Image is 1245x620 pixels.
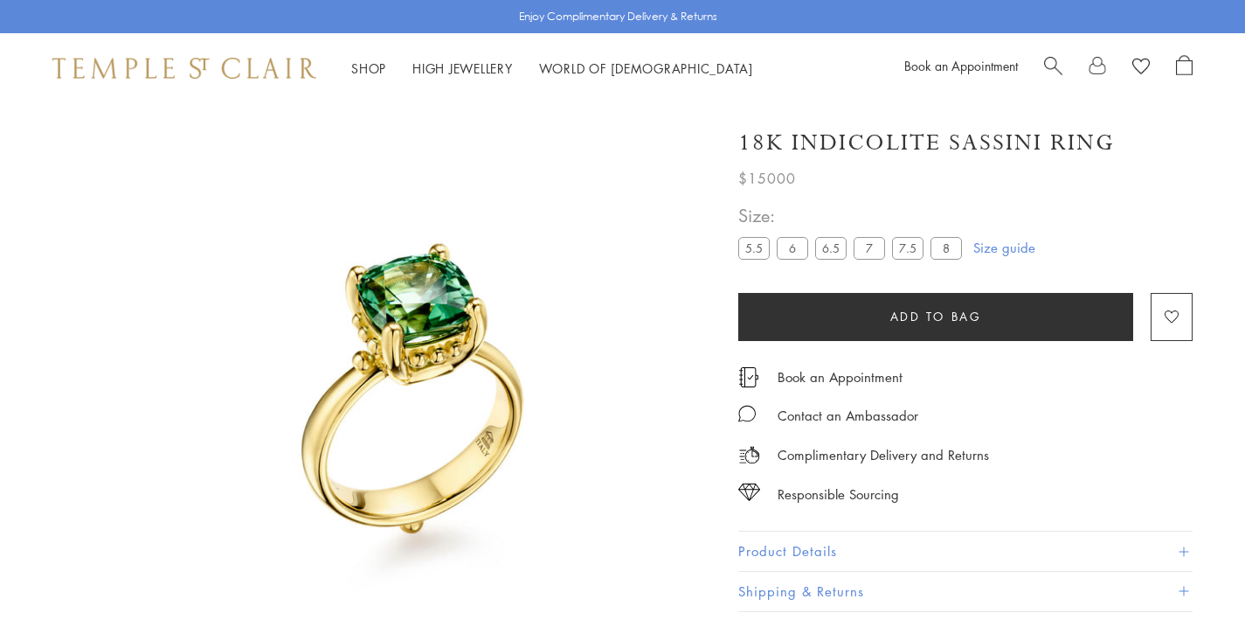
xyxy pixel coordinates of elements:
[778,484,899,505] div: Responsible Sourcing
[1176,55,1193,81] a: Open Shopping Bag
[52,58,316,79] img: Temple St. Clair
[738,484,760,501] img: icon_sourcing.svg
[1158,538,1228,603] iframe: Gorgias live chat messenger
[778,444,989,466] p: Complimentary Delivery and Returns
[738,532,1193,571] button: Product Details
[738,293,1133,341] button: Add to bag
[351,59,386,77] a: ShopShop
[778,405,918,427] div: Contact an Ambassador
[854,237,885,259] label: 7
[892,237,923,259] label: 7.5
[738,128,1115,158] h1: 18K Indicolite Sassini Ring
[738,444,760,466] img: icon_delivery.svg
[1044,55,1062,81] a: Search
[519,8,717,25] p: Enjoy Complimentary Delivery & Returns
[738,201,969,230] span: Size:
[973,239,1035,256] a: Size guide
[539,59,753,77] a: World of [DEMOGRAPHIC_DATA]World of [DEMOGRAPHIC_DATA]
[777,237,808,259] label: 6
[738,237,770,259] label: 5.5
[738,572,1193,611] button: Shipping & Returns
[412,59,513,77] a: High JewelleryHigh Jewellery
[738,405,756,422] img: MessageIcon-01_2.svg
[351,58,753,80] nav: Main navigation
[815,237,847,259] label: 6.5
[890,307,982,326] span: Add to bag
[904,57,1018,74] a: Book an Appointment
[930,237,962,259] label: 8
[738,367,759,387] img: icon_appointment.svg
[738,167,796,190] span: $15000
[778,367,903,387] a: Book an Appointment
[1132,55,1150,81] a: View Wishlist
